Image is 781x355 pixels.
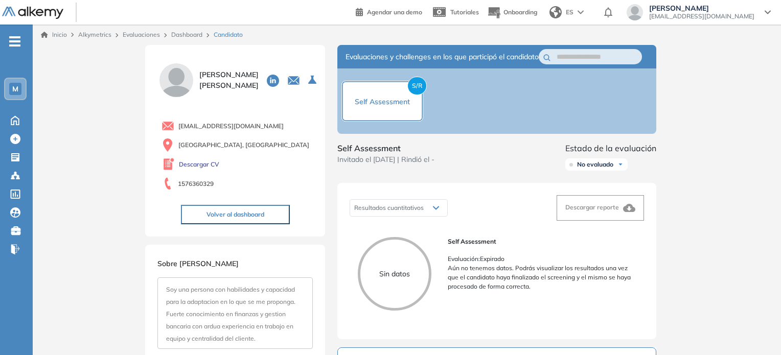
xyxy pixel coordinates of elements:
span: Candidato [214,30,243,39]
a: Inicio [41,30,67,39]
span: Alkymetrics [78,31,111,38]
a: Evaluaciones [123,31,160,38]
button: Seleccione la evaluación activa [304,71,323,89]
span: Self Assessment [448,237,636,246]
span: Agendar una demo [367,8,422,16]
a: Descargar CV [179,160,219,169]
span: [GEOGRAPHIC_DATA], [GEOGRAPHIC_DATA] [178,140,309,150]
span: Evaluaciones y challenges en los que participó el candidato [346,52,539,62]
p: Sin datos [360,269,429,279]
span: Descargar reporte [565,203,619,211]
span: Self Assessment [337,142,434,154]
span: No evaluado [577,160,613,169]
span: Sobre [PERSON_NAME] [157,259,239,268]
span: ES [566,8,573,17]
button: Descargar reporte [557,195,644,221]
span: M [12,85,18,93]
span: S/R [407,77,427,95]
button: Volver al dashboard [181,205,290,224]
img: PROFILE_MENU_LOGO_USER [157,61,195,99]
span: [PERSON_NAME] [PERSON_NAME] [199,69,259,91]
span: 1576360329 [178,179,214,188]
span: Invitado el [DATE] | Rindió el - [337,154,434,165]
a: Dashboard [171,31,202,38]
span: [EMAIL_ADDRESS][DOMAIN_NAME] [649,12,754,20]
p: Evaluación : Expirado [448,254,636,264]
i: - [9,40,20,42]
img: world [549,6,562,18]
p: Aún no tenemos datos. Podrás visualizar los resultados una vez que el candidato haya finalizado e... [448,264,636,291]
img: arrow [578,10,584,14]
img: Ícono de flecha [617,161,624,168]
button: Onboarding [487,2,537,23]
span: Onboarding [503,8,537,16]
span: Tutoriales [450,8,479,16]
span: Self Assessment [355,97,410,106]
span: Resultados cuantitativos [354,204,424,211]
a: Agendar una demo [356,5,422,17]
span: [PERSON_NAME] [649,4,754,12]
span: Estado de la evaluación [565,142,656,154]
span: Soy una persona con habilidades y capacidad para la adaptacion en lo que se me proponga. Fuerte c... [166,286,295,342]
span: [EMAIL_ADDRESS][DOMAIN_NAME] [178,122,284,131]
img: Logo [2,7,63,19]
